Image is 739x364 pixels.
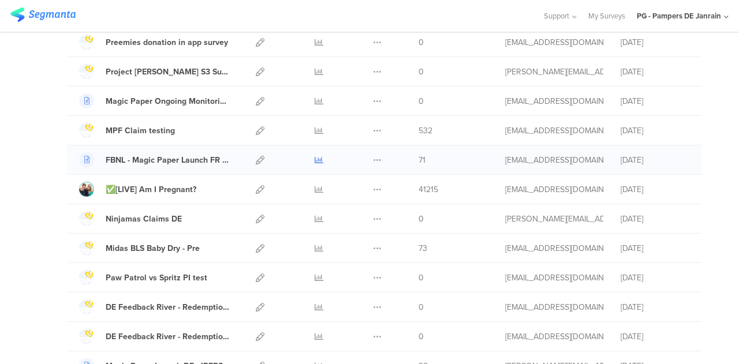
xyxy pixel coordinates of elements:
div: Midas BLS Baby Dry - Pre [106,242,200,254]
div: lunavalverde.l@pg.com [505,154,603,166]
div: richi.a@pg.com [505,272,603,284]
span: 71 [419,154,426,166]
a: Paw Patrol vs Spritz PI test [79,270,207,285]
div: PG - Pampers DE Janrain [637,10,721,21]
span: 73 [419,242,427,254]
div: [DATE] [621,213,690,225]
div: Preemies donation in app survey [106,36,228,48]
div: pampidis.a@pg.com [505,331,603,343]
div: Paw Patrol vs Spritz PI test [106,272,207,284]
a: MPF Claim testing [79,123,175,138]
a: ✅[LIVE] Am I Pregnant? [79,182,196,197]
span: 0 [419,66,424,78]
div: [DATE] [621,301,690,313]
a: Preemies donation in app survey [79,35,228,50]
a: DE Feedback River - Redemption Group 1 General [79,329,230,344]
div: Magic Paper Ongoing Monitoring - JFM24 simpliied survey [106,95,230,107]
div: [DATE] [621,95,690,107]
span: Support [544,10,569,21]
span: 0 [419,36,424,48]
div: kucharczyk.e@pg.com [505,213,603,225]
div: [DATE] [621,66,690,78]
div: ✅[LIVE] Am I Pregnant? [106,183,196,196]
span: 0 [419,272,424,284]
a: Ninjamas Claims DE [79,211,182,226]
div: [DATE] [621,154,690,166]
div: [DATE] [621,272,690,284]
div: pampidis.a@pg.com [505,301,603,313]
span: 41215 [419,183,438,196]
a: Project [PERSON_NAME] S3 Survey DE [79,64,230,79]
div: safronova.a.1@pg.com [505,183,603,196]
img: segmanta logo [10,7,76,22]
div: Ninjamas Claims DE [106,213,182,225]
span: 0 [419,213,424,225]
span: 532 [419,125,432,137]
div: guyot.y@pg.com [505,95,603,107]
div: kucharczyk.e@pg.com [505,66,603,78]
span: 0 [419,95,424,107]
span: 0 [419,301,424,313]
div: [DATE] [621,331,690,343]
div: Project Troy S3 Survey DE [106,66,230,78]
div: [DATE] [621,36,690,48]
a: FBNL - Magic Paper Launch FR - JFM´24 - App/Web [79,152,230,167]
div: [DATE] [621,125,690,137]
div: pampidis.a@pg.com [505,125,603,137]
a: Midas BLS Baby Dry - Pre [79,241,200,256]
span: 0 [419,331,424,343]
a: DE Feedback River - Redemption Group 2 eCoupons [79,299,230,314]
div: DE Feedback River - Redemption Group 1 General [106,331,230,343]
div: MPF Claim testing [106,125,175,137]
div: pampidis.a@pg.com [505,36,603,48]
div: [DATE] [621,183,690,196]
div: DE Feedback River - Redemption Group 2 eCoupons [106,301,230,313]
a: Magic Paper Ongoing Monitoring - JFM24 simpliied survey [79,93,230,108]
div: pampidis.a@pg.com [505,242,603,254]
div: [DATE] [621,242,690,254]
div: FBNL - Magic Paper Launch FR - JFM´24 - App/Web [106,154,230,166]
